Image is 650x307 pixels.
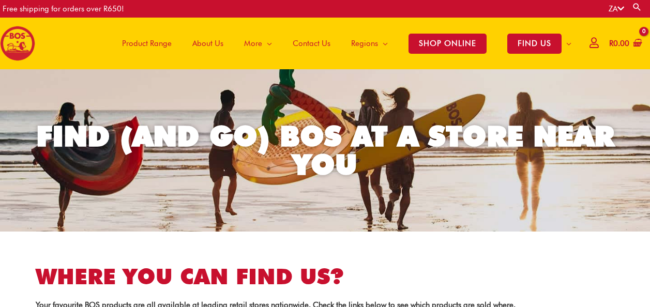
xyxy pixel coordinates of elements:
a: More [234,18,282,69]
a: ZA [609,4,624,13]
bdi: 0.00 [609,39,629,48]
h2: Where you can find us? [36,263,615,291]
a: View Shopping Cart, empty [607,32,642,55]
nav: Site Navigation [104,18,582,69]
a: Product Range [112,18,182,69]
a: Regions [341,18,398,69]
span: About Us [192,28,223,59]
a: About Us [182,18,234,69]
a: Contact Us [282,18,341,69]
a: Search button [632,2,642,12]
span: More [244,28,262,59]
span: R [609,39,613,48]
span: Contact Us [293,28,330,59]
span: Regions [351,28,378,59]
span: SHOP ONLINE [409,34,487,54]
span: Product Range [122,28,172,59]
a: SHOP ONLINE [398,18,497,69]
span: FIND US [507,34,562,54]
